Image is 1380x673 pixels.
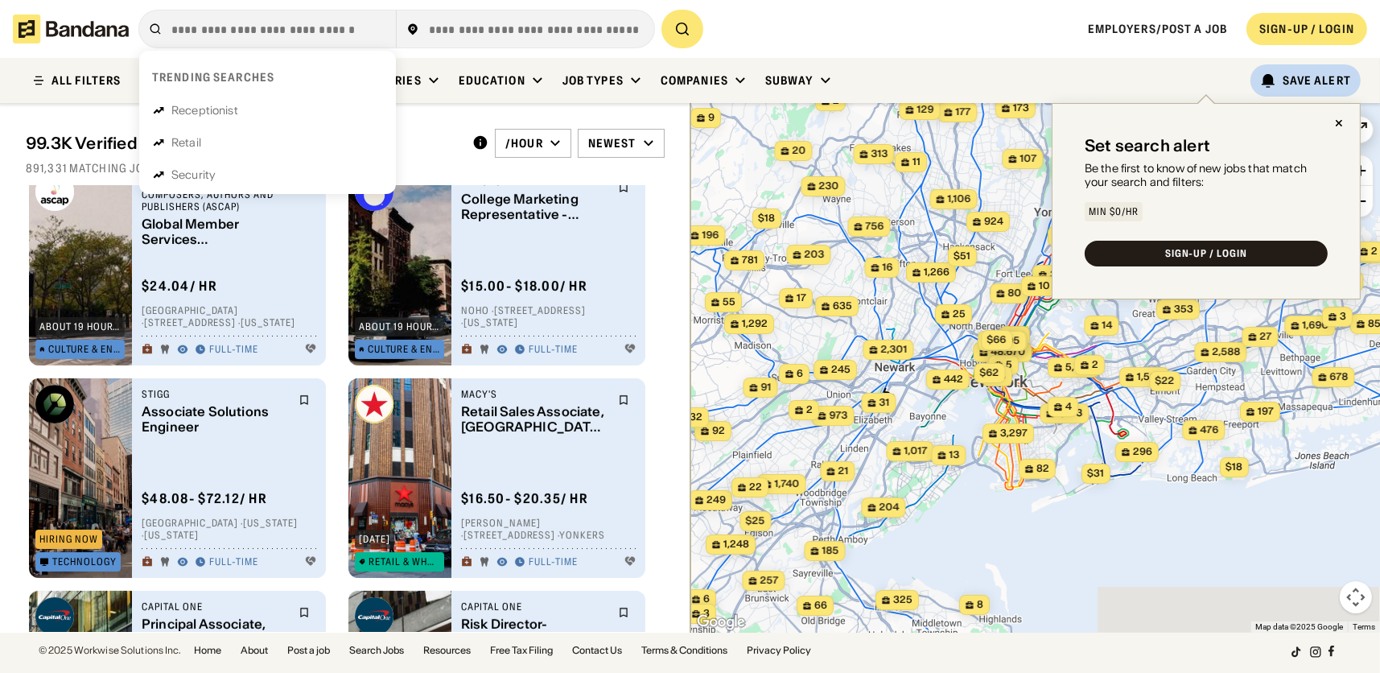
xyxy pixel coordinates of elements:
a: Privacy Policy [747,646,811,655]
span: 476 [1201,423,1219,437]
div: NoHo · [STREET_ADDRESS] · [US_STATE] [461,304,636,329]
span: 107 [1020,152,1037,166]
span: 442 [944,373,963,386]
div: Security [171,169,216,180]
span: $18 [758,212,775,224]
span: 2,588 [1213,345,1241,359]
span: 1,566 [1137,370,1163,384]
img: Macy's logo [355,385,393,423]
a: Employers/Post a job [1088,22,1227,36]
span: 3 [1340,310,1346,324]
div: Newest [588,136,636,151]
span: 353 [1174,303,1193,316]
div: © 2025 Workwise Solutions Inc. [39,646,181,655]
div: $ 48.08 - $72.12 / hr [142,490,267,507]
span: 313 [871,147,888,161]
span: $31 [1087,467,1104,479]
div: American Society of Composers, Authors and Publishers (ASCAP) [142,175,289,213]
span: 204 [879,501,900,514]
a: Resources [423,646,471,655]
div: Full-time [209,344,258,357]
div: Retail & Wholesale [369,557,439,567]
span: 973 [830,409,848,423]
div: Retail Sales Associate, [GEOGRAPHIC_DATA] - Full Time [461,404,608,435]
a: About [241,646,268,655]
span: 325 [893,593,912,607]
a: Post a job [287,646,330,655]
span: 924 [984,215,1003,229]
div: Culture & Entertainment [368,345,440,354]
span: 1,017 [904,444,928,458]
span: 16 [883,261,893,275]
span: 196 [702,229,719,242]
span: 80 [1008,287,1022,300]
button: Map camera controls [1340,581,1372,613]
div: Min $0/hr [1089,207,1139,217]
span: 2 [806,403,813,417]
span: 91 [761,381,772,394]
span: 25 [953,308,966,321]
div: [PERSON_NAME] · [STREET_ADDRESS] · Yonkers [461,517,636,542]
div: grid [26,185,665,632]
a: Terms (opens in new tab) [1353,622,1375,631]
span: 173 [1013,101,1029,115]
span: 1,248 [723,538,749,551]
img: Capital One logo [35,597,74,636]
div: Receptionist [171,105,238,116]
span: 3,273 [1050,268,1077,282]
div: Full-time [209,556,258,569]
span: 1,266 [924,266,950,279]
span: 2 [1371,245,1378,258]
span: 21 [838,464,849,478]
div: Capital One [461,601,608,613]
span: 55 [723,295,735,309]
span: 781 [742,254,758,267]
span: 66 [814,599,827,613]
div: Global Member Services Representative [142,217,289,247]
div: Companies [661,73,728,88]
div: Education [459,73,525,88]
div: Job Types [562,73,624,88]
span: 17 [797,291,806,305]
span: 8 [977,598,983,612]
span: $51 [954,250,970,262]
img: Bandana logotype [13,14,129,43]
div: Associate Solutions Engineer [142,404,289,435]
a: Terms & Conditions [641,646,727,655]
span: 48,670 [991,345,1026,359]
div: Hiring Now [39,535,98,544]
span: 678 [1330,370,1349,384]
span: 203 [805,248,825,262]
a: Home [194,646,221,655]
div: Culture & Entertainment [48,345,121,354]
span: 177 [956,105,971,119]
a: Search Jobs [349,646,404,655]
div: Macy's [461,388,608,401]
img: Google [694,612,748,633]
span: 11 [912,155,921,169]
div: $ 16.50 - $20.35 / hr [461,490,588,507]
div: Capital One [142,601,289,613]
span: 6 [797,367,803,381]
span: $66 [987,333,1007,345]
span: 1,740 [775,477,800,491]
span: 27 [1260,330,1272,344]
div: Subway [765,73,814,88]
div: ALL FILTERS [51,75,121,86]
span: 5,728 [1065,361,1093,374]
span: 3,297 [1000,427,1028,440]
span: 1,106 [948,192,971,206]
span: 14 [1102,319,1113,332]
div: Retail [171,137,201,148]
div: Save Alert [1283,73,1351,88]
span: 4 [1065,400,1072,414]
span: 185 [822,544,839,558]
span: 245 [831,363,851,377]
div: Set search alert [1085,136,1210,155]
span: 31 [879,396,890,410]
span: 10 [1039,279,1050,293]
span: 6 [703,592,710,606]
a: Free Tax Filing [490,646,553,655]
span: 230 [819,180,839,193]
div: about 19 hours ago [359,322,440,332]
